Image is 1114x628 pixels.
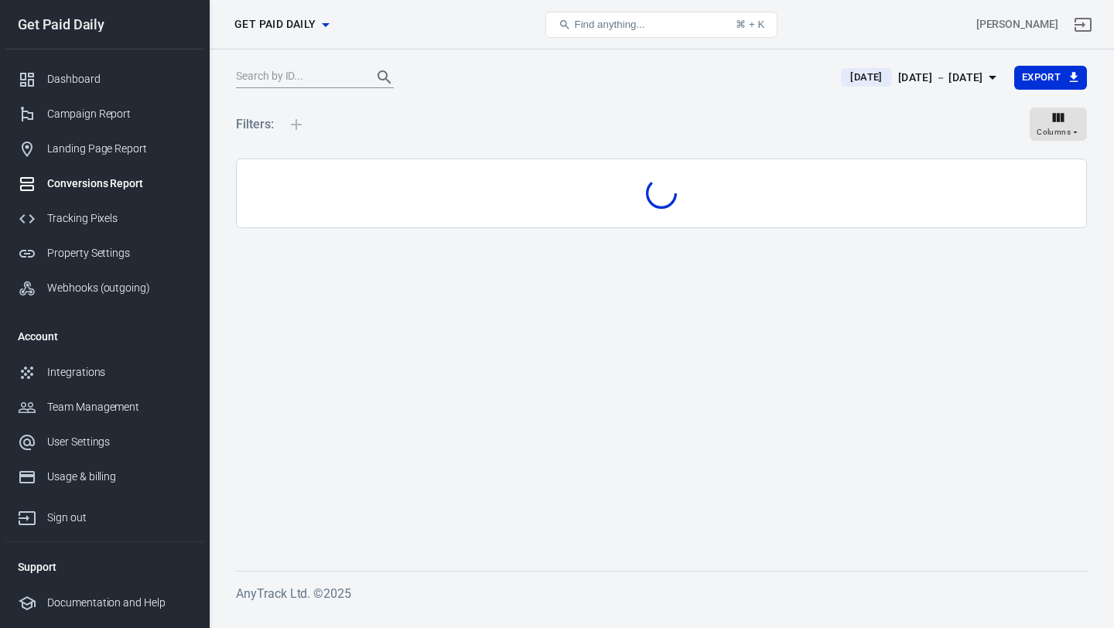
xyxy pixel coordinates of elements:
[5,62,203,97] a: Dashboard
[5,236,203,271] a: Property Settings
[47,469,191,485] div: Usage & billing
[1030,108,1087,142] button: Columns
[47,510,191,526] div: Sign out
[47,245,191,261] div: Property Settings
[1037,125,1071,139] span: Columns
[5,548,203,585] li: Support
[5,166,203,201] a: Conversions Report
[736,19,764,30] div: ⌘ + K
[898,68,983,87] div: [DATE] － [DATE]
[1064,6,1102,43] a: Sign out
[574,19,644,30] span: Find anything...
[5,494,203,535] a: Sign out
[47,176,191,192] div: Conversions Report
[5,318,203,355] li: Account
[366,59,403,96] button: Search
[829,65,1013,90] button: [DATE][DATE] － [DATE]
[5,355,203,390] a: Integrations
[5,271,203,305] a: Webhooks (outgoing)
[236,584,1087,603] h6: AnyTrack Ltd. © 2025
[5,131,203,166] a: Landing Page Report
[545,12,777,38] button: Find anything...⌘ + K
[228,10,335,39] button: Get Paid Daily
[5,390,203,425] a: Team Management
[5,459,203,494] a: Usage & billing
[5,97,203,131] a: Campaign Report
[5,201,203,236] a: Tracking Pixels
[47,434,191,450] div: User Settings
[236,67,360,87] input: Search by ID...
[47,106,191,122] div: Campaign Report
[47,210,191,227] div: Tracking Pixels
[5,425,203,459] a: User Settings
[47,280,191,296] div: Webhooks (outgoing)
[47,364,191,381] div: Integrations
[47,141,191,157] div: Landing Page Report
[47,399,191,415] div: Team Management
[47,595,191,611] div: Documentation and Help
[5,18,203,32] div: Get Paid Daily
[234,15,316,34] span: Get Paid Daily
[1014,66,1087,90] button: Export
[47,71,191,87] div: Dashboard
[976,16,1058,32] div: Account id: VKdrdYJY
[844,70,888,85] span: [DATE]
[236,100,274,149] h5: Filters:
